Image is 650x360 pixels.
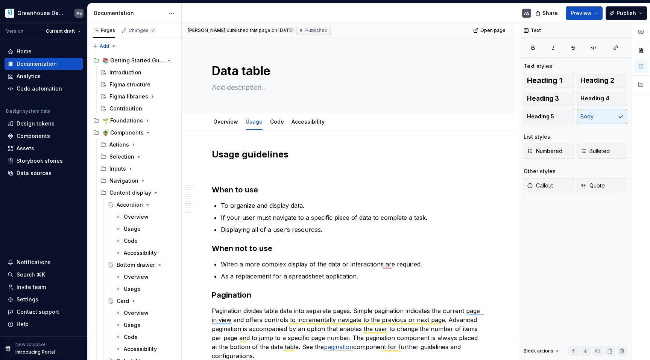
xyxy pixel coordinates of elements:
a: Code automation [5,83,83,95]
div: Selection [109,153,134,160]
a: Analytics [5,70,83,82]
a: Overview [112,211,178,223]
div: Usage [124,321,141,329]
button: Numbered [524,144,574,159]
div: Invite team [17,283,46,291]
a: pagination [324,343,353,351]
a: Code [270,118,284,125]
div: Usage [243,113,266,129]
div: 🌱 Foundations [102,117,143,124]
button: Bulleted [577,144,627,159]
button: Notifications [5,256,83,268]
button: Heading 4 [577,91,627,106]
span: 7 [150,27,156,33]
span: Numbered [527,147,562,155]
span: Publish [617,9,636,17]
div: Introduction [109,69,141,76]
div: Settings [17,296,38,303]
div: Figma structure [109,81,150,88]
button: Quote [577,178,627,193]
a: Card [105,295,178,307]
div: Other styles [524,168,556,175]
div: Code [124,333,138,341]
p: When a more complex display of the data or interactions are required. [221,260,485,269]
div: Selection [97,151,178,163]
span: Share [542,9,558,17]
a: Settings [5,293,83,306]
div: Overview [124,273,149,281]
button: Greenhouse Design SystemAS [2,5,86,21]
div: Version [6,28,23,34]
p: As a replacement for a spreadsheet application. [221,272,485,281]
a: Figma structure [97,79,178,91]
a: Storybook stories [5,155,83,167]
h3: Pagination [212,290,485,300]
div: Design system data [6,108,50,114]
div: Code [267,113,287,129]
textarea: Data table [210,62,483,80]
span: Heading 5 [527,113,554,120]
div: Documentation [17,60,57,68]
a: Usage [112,319,178,331]
h3: When not to use [212,243,485,254]
div: 🪴 Components [102,129,144,136]
div: Overview [124,213,149,221]
div: Block actions [524,348,553,354]
div: Actions [109,141,129,148]
div: Navigation [97,175,178,187]
span: Heading 2 [580,77,614,84]
p: To organize and display data. [221,201,485,210]
button: Heading 1 [524,73,574,88]
a: Accordion [105,199,178,211]
span: Heading 1 [527,77,562,84]
a: Code [112,235,178,247]
a: Introduction [97,67,178,79]
p: Introducing Portal [15,349,55,355]
div: Inputs [97,163,178,175]
div: Components [17,132,50,140]
a: Figma libraries [97,91,178,103]
span: Open page [480,27,506,33]
div: Block actions [524,346,560,356]
div: Storybook stories [17,157,63,165]
a: Home [5,45,83,57]
a: Invite team [5,281,83,293]
img: ce3da58b-09f1-4b11-bdcf-ba8b08532bb7.png [5,9,14,18]
button: Search ⌘K [5,269,83,281]
div: Home [17,48,32,55]
div: Search ⌘K [17,271,45,278]
div: Content display [109,189,151,197]
div: AS [524,10,530,16]
div: Assets [17,145,34,152]
div: Figma libraries [109,93,148,100]
div: Changes [129,27,156,33]
span: Preview [571,9,592,17]
a: Overview [112,271,178,283]
h2: Usage guidelines [212,148,485,160]
div: 📚 Getting Started Guide [90,54,178,67]
a: Design tokens [5,118,83,130]
span: Published [305,27,328,33]
div: Overview [210,113,241,129]
div: Text styles [524,62,552,70]
button: Preview [566,6,603,20]
span: [PERSON_NAME] [188,27,225,33]
div: Actions [97,139,178,151]
div: 🪴 Components [90,127,178,139]
button: Heading 5 [524,109,574,124]
a: Bottom drawer [105,259,178,271]
p: If your user must navigate to a specific piece of data to complete a task. [221,213,485,222]
a: Contribution [97,103,178,115]
div: Usage [124,225,141,233]
div: Accessibility [124,249,157,257]
div: Code [124,237,138,245]
button: Callout [524,178,574,193]
span: Add [100,43,109,49]
a: Usage [112,283,178,295]
a: Usage [246,118,263,125]
a: Components [5,130,83,142]
div: Contact support [17,308,59,316]
a: Overview [213,118,238,125]
div: Inputs [109,165,126,172]
div: List styles [524,133,550,141]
